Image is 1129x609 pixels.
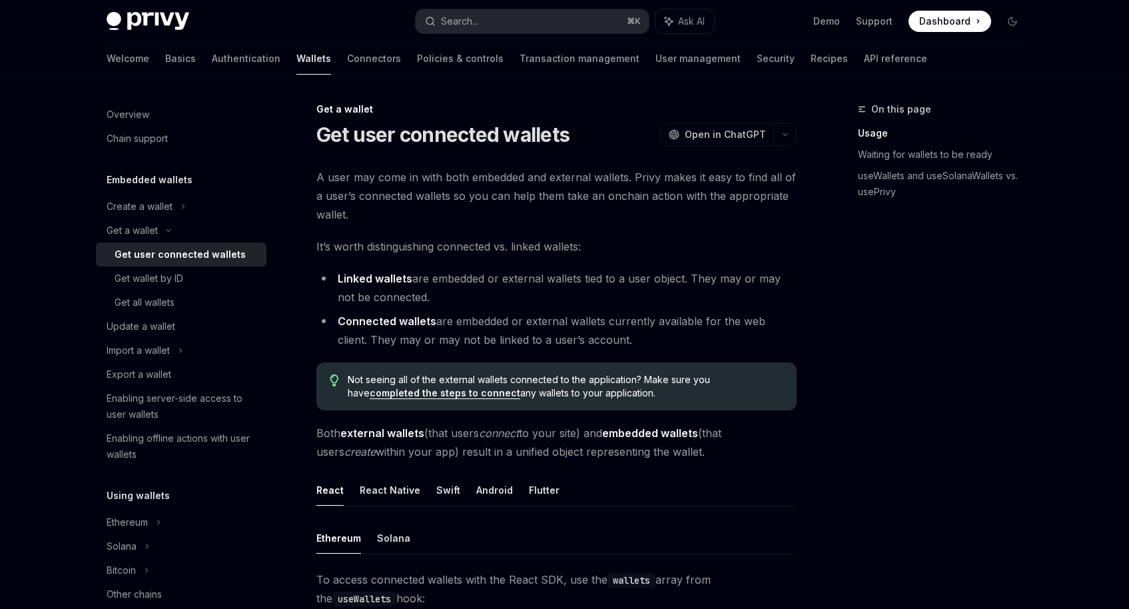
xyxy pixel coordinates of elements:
button: Open in ChatGPT [660,123,774,146]
strong: external wallets [340,426,424,440]
a: Enabling server-side access to user wallets [96,386,266,426]
span: ⌘ K [627,16,641,27]
button: React [316,474,344,506]
a: Wallets [296,43,331,75]
a: Chain support [96,127,266,151]
div: Export a wallet [107,366,171,382]
div: Bitcoin [107,562,136,578]
a: Demo [813,15,840,28]
a: useWallets and useSolanaWallets vs. usePrivy [858,165,1034,203]
a: Transaction management [520,43,639,75]
code: useWallets [332,592,396,606]
li: are embedded or external wallets currently available for the web client. They may or may not be l... [316,312,797,349]
a: Overview [96,103,266,127]
div: Enabling offline actions with user wallets [107,430,258,462]
div: Ethereum [107,514,148,530]
a: Get user connected wallets [96,243,266,267]
button: Android [476,474,513,506]
a: Recipes [811,43,848,75]
em: create [344,445,376,458]
button: Ethereum [316,522,361,554]
a: Usage [858,123,1034,144]
strong: embedded wallets [602,426,698,440]
a: Get all wallets [96,291,266,314]
svg: Tip [330,374,339,386]
a: User management [655,43,741,75]
a: Support [856,15,893,28]
button: Solana [377,522,410,554]
div: Get all wallets [115,295,175,310]
span: To access connected wallets with the React SDK, use the array from the hook: [316,570,797,608]
button: Ask AI [655,9,714,33]
div: Get a wallet [316,103,797,116]
div: Update a wallet [107,318,175,334]
h5: Embedded wallets [107,172,192,188]
span: Ask AI [678,15,705,28]
button: Flutter [529,474,560,506]
div: Chain support [107,131,168,147]
button: Search...⌘K [416,9,649,33]
a: completed the steps to connect [370,387,520,399]
a: API reference [864,43,927,75]
span: Not seeing all of the external wallets connected to the application? Make sure you have any walle... [348,373,783,400]
a: Update a wallet [96,314,266,338]
a: Policies & controls [417,43,504,75]
a: Basics [165,43,196,75]
span: A user may come in with both embedded and external wallets. Privy makes it easy to find all of a ... [316,168,797,224]
span: It’s worth distinguishing connected vs. linked wallets: [316,237,797,256]
h5: Using wallets [107,488,170,504]
div: Other chains [107,586,162,602]
div: Get user connected wallets [115,247,246,263]
a: Other chains [96,582,266,606]
a: Get wallet by ID [96,267,266,291]
div: Overview [107,107,149,123]
img: dark logo [107,12,189,31]
div: Import a wallet [107,342,170,358]
div: Solana [107,538,137,554]
button: React Native [360,474,420,506]
button: Toggle dark mode [1002,11,1023,32]
strong: Connected wallets [338,314,436,328]
code: wallets [607,573,655,588]
div: Get wallet by ID [115,271,183,287]
span: Open in ChatGPT [685,128,766,141]
a: Enabling offline actions with user wallets [96,426,266,466]
a: Welcome [107,43,149,75]
span: Both (that users to your site) and (that users within your app) result in a unified object repres... [316,424,797,461]
strong: Linked wallets [338,272,412,285]
a: Dashboard [909,11,991,32]
div: Create a wallet [107,199,173,215]
div: Get a wallet [107,223,158,239]
a: Waiting for wallets to be ready [858,144,1034,165]
div: Enabling server-side access to user wallets [107,390,258,422]
li: are embedded or external wallets tied to a user object. They may or may not be connected. [316,269,797,306]
h1: Get user connected wallets [316,123,570,147]
span: On this page [871,101,931,117]
button: Swift [436,474,460,506]
a: Security [757,43,795,75]
a: Authentication [212,43,280,75]
em: connect [479,426,519,440]
a: Export a wallet [96,362,266,386]
a: Connectors [347,43,401,75]
div: Search... [441,13,478,29]
span: Dashboard [919,15,970,28]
